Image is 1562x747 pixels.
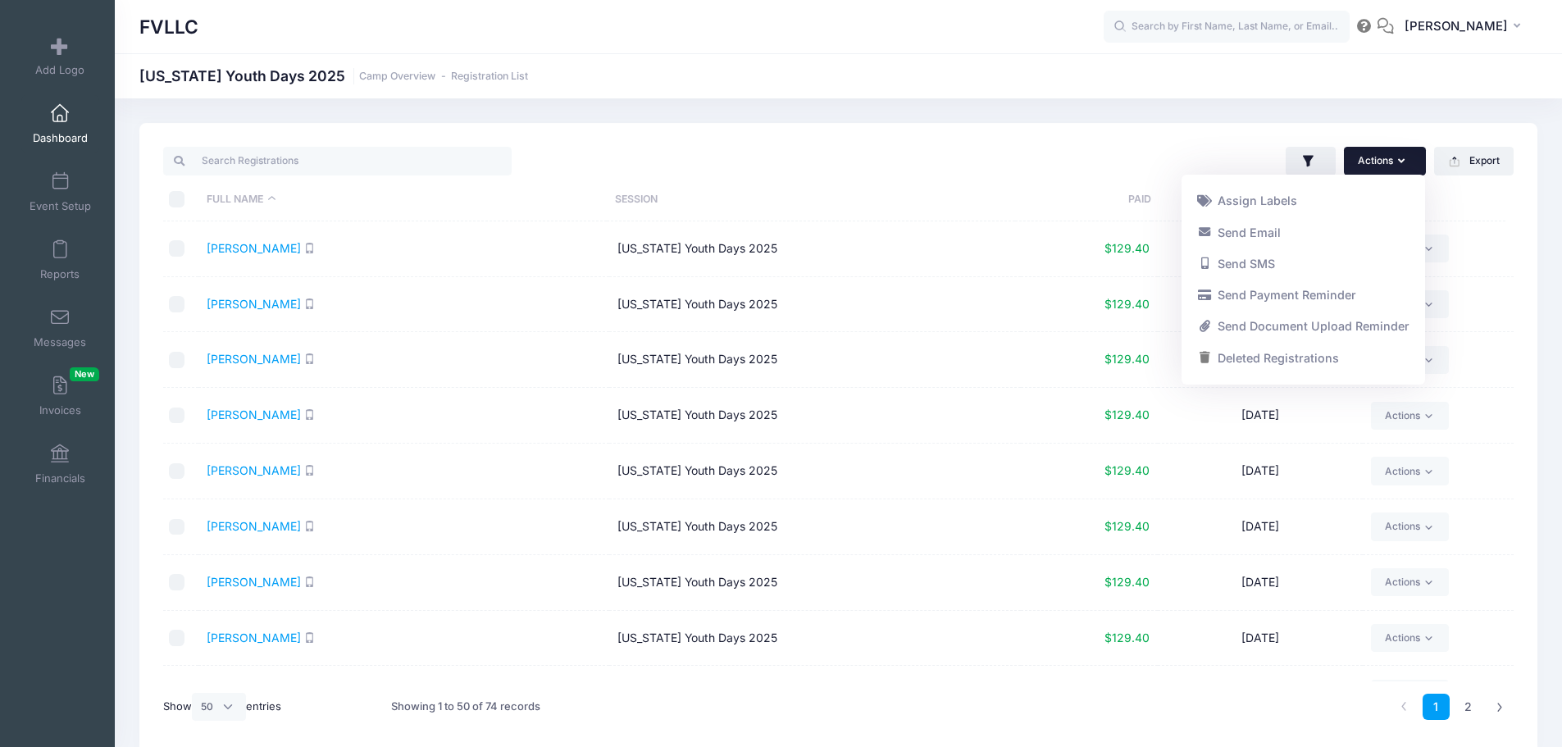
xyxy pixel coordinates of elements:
[1104,11,1350,43] input: Search by First Name, Last Name, or Email...
[1158,444,1364,499] td: [DATE]
[1371,512,1449,540] a: Actions
[1104,463,1150,477] span: $129.40
[207,352,301,366] a: [PERSON_NAME]
[1344,147,1426,175] button: Actions
[207,297,301,311] a: [PERSON_NAME]
[1158,611,1364,667] td: [DATE]
[1104,352,1150,366] span: $129.40
[609,666,1020,722] td: [US_STATE] Youth Days 2025
[304,632,315,643] i: SMS enabled
[304,576,315,587] i: SMS enabled
[1158,499,1364,555] td: [DATE]
[207,408,301,421] a: [PERSON_NAME]
[163,693,281,721] label: Show entries
[1371,457,1449,485] a: Actions
[1189,185,1417,216] a: Assign Labels
[207,463,301,477] a: [PERSON_NAME]
[21,95,99,153] a: Dashboard
[207,519,301,533] a: [PERSON_NAME]
[1405,17,1508,35] span: [PERSON_NAME]
[1371,568,1449,596] a: Actions
[21,27,99,84] a: Add Logo
[609,388,1020,444] td: [US_STATE] Youth Days 2025
[304,409,315,420] i: SMS enabled
[1151,178,1355,221] th: Registered: activate to sort column ascending
[1371,624,1449,652] a: Actions
[207,241,301,255] a: [PERSON_NAME]
[609,277,1020,333] td: [US_STATE] Youth Days 2025
[33,131,88,145] span: Dashboard
[451,71,528,83] a: Registration List
[192,693,246,721] select: Showentries
[391,688,540,726] div: Showing 1 to 50 of 74 records
[1158,277,1364,333] td: [DATE]
[1158,221,1364,277] td: [DATE]
[609,221,1020,277] td: [US_STATE] Youth Days 2025
[609,332,1020,388] td: [US_STATE] Youth Days 2025
[1371,402,1449,430] a: Actions
[304,298,315,309] i: SMS enabled
[1189,248,1417,280] a: Send SMS
[1104,631,1150,645] span: $129.40
[1189,280,1417,311] a: Send Payment Reminder
[609,444,1020,499] td: [US_STATE] Youth Days 2025
[1158,666,1364,722] td: [DATE]
[1189,216,1417,248] a: Send Email
[1158,388,1364,444] td: [DATE]
[207,631,301,645] a: [PERSON_NAME]
[207,575,301,589] a: [PERSON_NAME]
[139,67,528,84] h1: [US_STATE] Youth Days 2025
[304,521,315,531] i: SMS enabled
[70,367,99,381] span: New
[39,403,81,417] span: Invoices
[21,299,99,357] a: Messages
[198,178,607,221] th: Full Name: activate to sort column descending
[1104,408,1150,421] span: $129.40
[163,147,512,175] input: Search Registrations
[1158,332,1364,388] td: [DATE]
[607,178,1015,221] th: Session: activate to sort column ascending
[35,471,85,485] span: Financials
[1371,680,1449,708] a: Actions
[1158,555,1364,611] td: [DATE]
[609,611,1020,667] td: [US_STATE] Youth Days 2025
[21,435,99,493] a: Financials
[35,63,84,77] span: Add Logo
[304,353,315,364] i: SMS enabled
[1015,178,1151,221] th: Paid: activate to sort column ascending
[359,71,435,83] a: Camp Overview
[1104,519,1150,533] span: $129.40
[21,163,99,221] a: Event Setup
[1104,241,1150,255] span: $129.40
[1104,575,1150,589] span: $129.40
[40,267,80,281] span: Reports
[609,499,1020,555] td: [US_STATE] Youth Days 2025
[1434,147,1514,175] button: Export
[34,335,86,349] span: Messages
[1455,694,1482,721] a: 2
[609,555,1020,611] td: [US_STATE] Youth Days 2025
[139,8,198,46] h1: FVLLC
[1189,311,1417,342] a: Send Document Upload Reminder
[21,231,99,289] a: Reports
[1394,8,1537,46] button: [PERSON_NAME]
[1104,297,1150,311] span: $129.40
[304,243,315,253] i: SMS enabled
[1423,694,1450,721] a: 1
[304,465,315,476] i: SMS enabled
[21,367,99,425] a: InvoicesNew
[1189,343,1417,374] a: Deleted Registrations
[30,199,91,213] span: Event Setup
